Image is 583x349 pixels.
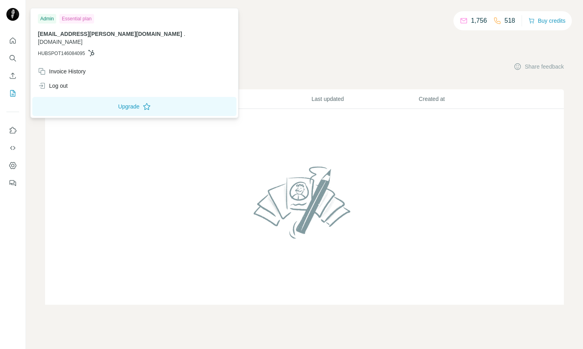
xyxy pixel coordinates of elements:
[528,15,565,26] button: Buy credits
[250,160,359,245] img: No lists found
[514,63,564,71] button: Share feedback
[38,50,85,57] span: HUBSPOT146084095
[419,95,525,103] p: Created at
[32,97,236,116] button: Upgrade
[184,31,185,37] span: .
[38,67,86,75] div: Invoice History
[38,82,68,90] div: Log out
[6,86,19,101] button: My lists
[6,69,19,83] button: Enrich CSV
[311,95,418,103] p: Last updated
[38,39,83,45] span: [DOMAIN_NAME]
[38,14,56,24] div: Admin
[6,123,19,138] button: Use Surfe on LinkedIn
[189,95,311,103] p: Records
[6,176,19,190] button: Feedback
[6,158,19,173] button: Dashboard
[6,141,19,155] button: Use Surfe API
[59,14,94,24] div: Essential plan
[471,16,487,26] p: 1,756
[6,8,19,21] img: Avatar
[6,34,19,48] button: Quick start
[6,51,19,65] button: Search
[504,16,515,26] p: 518
[38,31,182,37] span: [EMAIL_ADDRESS][PERSON_NAME][DOMAIN_NAME]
